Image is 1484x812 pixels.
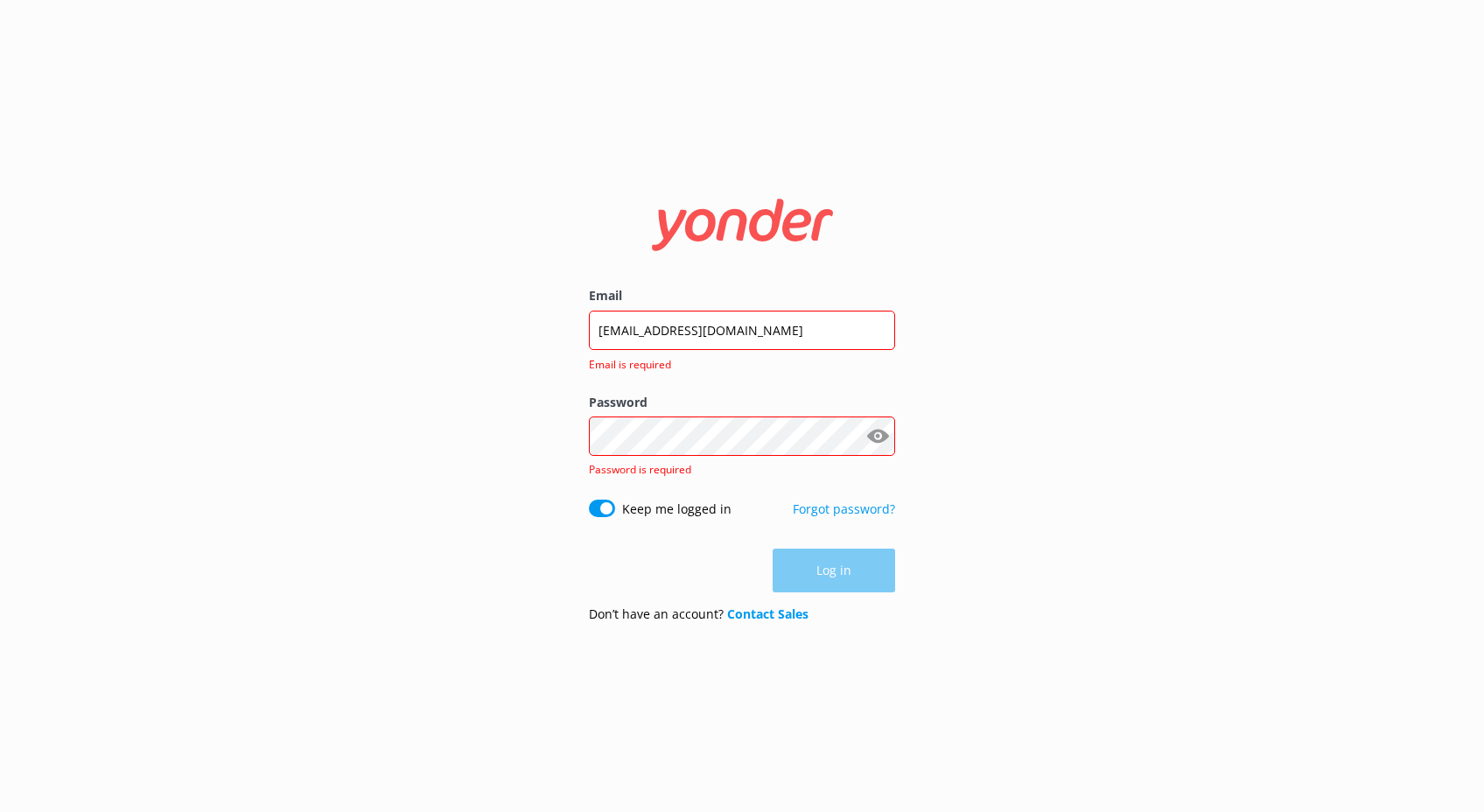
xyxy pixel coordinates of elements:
button: Show password [860,419,895,454]
label: Password [589,393,895,412]
span: Email is required [589,356,885,373]
label: Keep me logged in [622,500,731,519]
label: Email [589,286,895,305]
a: Forgot password? [793,500,895,517]
p: Don’t have an account? [589,605,808,624]
span: Password is required [589,462,691,477]
a: Contact Sales [727,605,808,622]
input: user@emailaddress.com [589,311,895,350]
